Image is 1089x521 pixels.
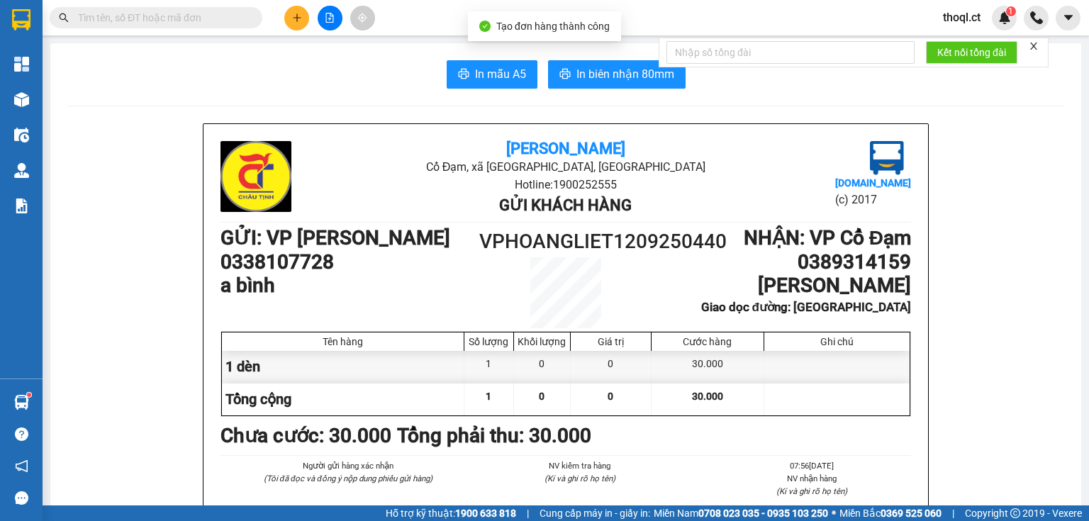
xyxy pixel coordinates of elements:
button: file-add [318,6,342,30]
li: Hotline: 1900252555 [335,176,795,194]
span: plus [292,13,302,23]
li: Cổ Đạm, xã [GEOGRAPHIC_DATA], [GEOGRAPHIC_DATA] [133,35,593,52]
span: 1 [486,391,491,402]
b: [DOMAIN_NAME] [835,177,911,189]
span: Tạo đơn hàng thành công [496,21,610,32]
li: NV kiểm tra hàng [481,459,678,472]
h1: 0338107728 [220,250,479,274]
div: 1 [464,351,514,383]
div: 30.000 [652,351,764,383]
b: Gửi khách hàng [499,196,632,214]
div: Giá trị [574,336,647,347]
button: printerIn mẫu A5 [447,60,537,89]
button: printerIn biên nhận 80mm [548,60,686,89]
strong: 0708 023 035 - 0935 103 250 [698,508,828,519]
div: Cước hàng [655,336,760,347]
span: message [15,491,28,505]
b: GỬI : VP [PERSON_NAME] [220,226,450,250]
b: Chưa cước : 30.000 [220,424,391,447]
button: Kết nối tổng đài [926,41,1017,64]
span: 0 [608,391,613,402]
img: logo-vxr [12,9,30,30]
span: 0 [539,391,544,402]
i: (Kí và ghi rõ họ tên) [776,486,847,496]
li: Cổ Đạm, xã [GEOGRAPHIC_DATA], [GEOGRAPHIC_DATA] [335,158,795,176]
span: Cung cấp máy in - giấy in: [540,505,650,521]
img: logo.jpg [18,18,89,89]
sup: 1 [1006,6,1016,16]
span: printer [458,68,469,82]
span: aim [357,13,367,23]
span: thoql.ct [932,9,992,26]
div: 1 dèn [222,351,464,383]
b: Giao dọc đường: [GEOGRAPHIC_DATA] [701,300,911,314]
strong: 1900 633 818 [455,508,516,519]
img: logo.jpg [870,141,904,175]
h1: 0389314159 [652,250,911,274]
div: Khối lượng [518,336,566,347]
span: check-circle [479,21,491,32]
span: In mẫu A5 [475,65,526,83]
li: NV nhận hàng [713,472,911,485]
img: warehouse-icon [14,395,29,410]
input: Nhập số tổng đài [666,41,915,64]
img: warehouse-icon [14,163,29,178]
span: notification [15,459,28,473]
span: question-circle [15,427,28,441]
b: Tổng phải thu: 30.000 [397,424,591,447]
span: printer [559,68,571,82]
span: ⚪️ [832,510,836,516]
li: 07:56[DATE] [713,459,911,472]
li: Hotline: 1900252555 [133,52,593,70]
i: (Kí và ghi rõ họ tên) [544,474,615,483]
button: aim [350,6,375,30]
span: 30.000 [692,391,723,402]
input: Tìm tên, số ĐT hoặc mã đơn [78,10,245,26]
b: NHẬN : VP Cổ Đạm [744,226,911,250]
img: phone-icon [1030,11,1043,24]
strong: 0369 525 060 [881,508,942,519]
div: Ghi chú [768,336,906,347]
b: GỬI : VP [PERSON_NAME] [18,103,247,126]
sup: 1 [27,393,31,397]
b: [PERSON_NAME] [506,140,625,157]
h1: a bình [220,274,479,298]
div: Số lượng [468,336,510,347]
button: plus [284,6,309,30]
img: warehouse-icon [14,92,29,107]
img: solution-icon [14,198,29,213]
span: In biên nhận 80mm [576,65,674,83]
div: 0 [571,351,652,383]
i: (Tôi đã đọc và đồng ý nộp dung phiếu gửi hàng) [264,474,432,483]
img: dashboard-icon [14,57,29,72]
span: Kết nối tổng đài [937,45,1006,60]
span: | [527,505,529,521]
li: (c) 2017 [835,191,911,208]
div: Tên hàng [225,336,460,347]
span: | [952,505,954,521]
span: file-add [325,13,335,23]
img: icon-new-feature [998,11,1011,24]
span: copyright [1010,508,1020,518]
span: Tổng cộng [225,391,291,408]
img: warehouse-icon [14,128,29,142]
span: caret-down [1062,11,1075,24]
span: close [1029,41,1039,51]
span: Miền Nam [654,505,828,521]
span: Hỗ trợ kỹ thuật: [386,505,516,521]
span: 1 [1008,6,1013,16]
span: search [59,13,69,23]
h1: VPHOANGLIET1209250440 [479,226,652,257]
li: Người gửi hàng xác nhận [249,459,447,472]
img: logo.jpg [220,141,291,212]
h1: [PERSON_NAME] [652,274,911,298]
div: 0 [514,351,571,383]
span: Miền Bắc [839,505,942,521]
button: caret-down [1056,6,1080,30]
